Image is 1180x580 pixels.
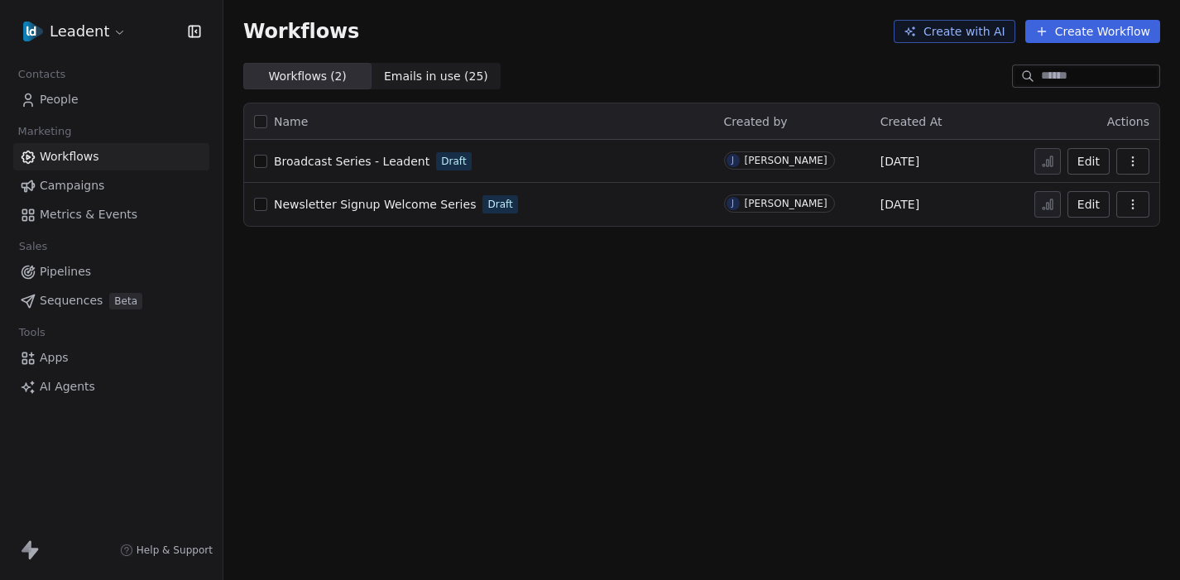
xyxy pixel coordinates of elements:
div: [PERSON_NAME] [745,198,827,209]
span: Newsletter Signup Welcome Series [274,198,476,211]
span: Actions [1107,115,1149,128]
span: Apps [40,349,69,367]
span: [DATE] [880,153,919,170]
a: Metrics & Events [13,201,209,228]
span: Emails in use ( 25 ) [384,68,488,85]
span: Created by [724,115,788,128]
span: People [40,91,79,108]
div: J [732,154,734,167]
a: SequencesBeta [13,287,209,314]
img: Leadent%20Digital%20Icon.png [23,22,43,41]
a: People [13,86,209,113]
span: Help & Support [137,544,213,557]
span: Workflows [243,20,359,43]
div: [PERSON_NAME] [745,155,827,166]
span: Sequences [40,292,103,309]
button: Create with AI [894,20,1015,43]
span: Broadcast Series - Leadent [274,155,429,168]
span: Campaigns [40,177,104,194]
button: Edit [1067,191,1110,218]
a: Broadcast Series - Leadent [274,153,429,170]
span: Contacts [11,62,73,87]
span: Beta [109,293,142,309]
a: AI Agents [13,373,209,400]
button: Leadent [20,17,130,46]
span: Draft [441,154,466,169]
span: Sales [12,234,55,259]
span: Leadent [50,21,109,42]
span: Marketing [11,119,79,144]
a: Campaigns [13,172,209,199]
span: Name [274,113,308,131]
a: Apps [13,344,209,371]
span: Metrics & Events [40,206,137,223]
span: Pipelines [40,263,91,280]
a: Newsletter Signup Welcome Series [274,196,476,213]
span: Draft [487,197,512,212]
div: J [732,197,734,210]
a: Pipelines [13,258,209,285]
a: Help & Support [120,544,213,557]
span: AI Agents [40,378,95,395]
span: [DATE] [880,196,919,213]
a: Workflows [13,143,209,170]
button: Edit [1067,148,1110,175]
span: Tools [12,320,52,345]
span: Created At [880,115,943,128]
button: Create Workflow [1025,20,1160,43]
span: Workflows [40,148,99,165]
